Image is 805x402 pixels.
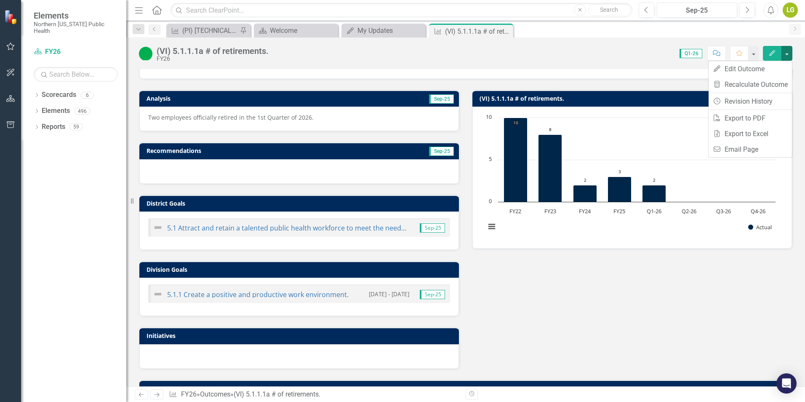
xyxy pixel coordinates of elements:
[783,3,798,18] button: LG
[157,56,269,62] div: FY26
[256,25,336,36] a: Welcome
[270,25,336,36] div: Welcome
[642,185,666,202] path: Q1-26, 2. Actual.
[544,207,556,215] text: FY23
[709,110,792,126] a: Export to PDF
[34,21,118,35] small: Northern [US_STATE] Public Health
[429,147,454,156] span: Sep-25
[657,3,737,18] button: Sep-25
[181,390,197,398] a: FY26
[579,207,591,215] text: FY24
[584,177,586,183] text: 2
[42,122,65,132] a: Reports
[157,46,269,56] div: (VI) 5.1.1.1a # of retirements.
[42,90,76,100] a: Scorecards
[613,207,625,215] text: FY25
[489,197,492,205] text: 0
[776,373,797,394] div: Open Intercom Messenger
[486,221,498,233] button: View chart menu, Chart
[653,177,656,183] text: 2
[139,47,152,60] img: On Target
[80,91,94,99] div: 6
[618,169,621,174] text: 3
[42,106,70,116] a: Elements
[147,95,296,102] h3: Analysis
[34,11,118,21] span: Elements
[420,290,445,299] span: Sep-25
[147,385,788,391] h3: Outcome Data
[369,290,409,298] small: [DATE] - [DATE]
[751,207,765,215] text: Q4-26
[357,25,424,36] div: My Updates
[69,123,83,131] div: 59
[608,177,632,202] path: FY25, 3. Actual.
[167,290,349,299] a: 5.1.1 Create a positive and productive work environment.
[480,95,788,102] h3: (VI) 5.1.1.1a # of retirements.
[600,6,618,13] span: Search
[716,207,731,215] text: Q3-26
[748,223,772,231] button: Show Actual
[182,25,238,36] div: (PI) [TECHNICAL_ID] Increase investment in personnel where workforce capacity is a barrier to pro...
[234,390,320,398] div: (VI) 5.1.1.1a # of retirements.
[509,207,521,215] text: FY22
[153,222,163,233] img: Not Defined
[481,113,780,240] svg: Interactive chart
[420,223,445,233] span: Sep-25
[429,94,454,104] span: Sep-25
[445,26,511,37] div: (VI) 5.1.1.1a # of retirements.
[588,4,630,16] button: Search
[709,77,792,92] a: Recalculate Outcome
[344,25,424,36] a: My Updates
[709,126,792,142] a: Export to Excel
[147,147,356,154] h3: Recommendations
[169,390,459,399] div: » »
[147,332,455,339] h3: Initiatives
[709,94,792,109] a: Revision History
[200,390,230,398] a: Outcomes
[153,289,163,299] img: Not Defined
[538,135,562,202] path: FY23, 8. Actual.
[147,200,455,206] h3: District Goals
[167,223,483,233] a: 5.1 Attract and retain a talented public health workforce to meet the needs of [GEOGRAPHIC_DATA].
[147,266,455,273] h3: Division Goals
[4,9,19,24] img: ClearPoint Strategy
[34,67,118,82] input: Search Below...
[34,47,118,57] a: FY26
[573,185,597,202] path: FY24, 2. Actual.
[680,49,702,58] span: Q1-26
[171,3,632,18] input: Search ClearPoint...
[647,207,661,215] text: Q1-26
[709,61,792,77] a: Edit Outcome
[682,207,696,215] text: Q2-26
[486,113,492,121] text: 10
[489,155,492,163] text: 5
[481,113,783,240] div: Chart. Highcharts interactive chart.
[168,25,238,36] a: (PI) [TECHNICAL_ID] Increase investment in personnel where workforce capacity is a barrier to pro...
[709,142,792,157] a: Email Page
[74,107,91,115] div: 496
[660,5,734,16] div: Sep-25
[148,113,450,122] p: Two employees officially retired in the 1st Quarter of 2026.
[513,120,518,126] text: 10
[504,118,528,202] path: FY22, 10. Actual.
[549,126,552,132] text: 8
